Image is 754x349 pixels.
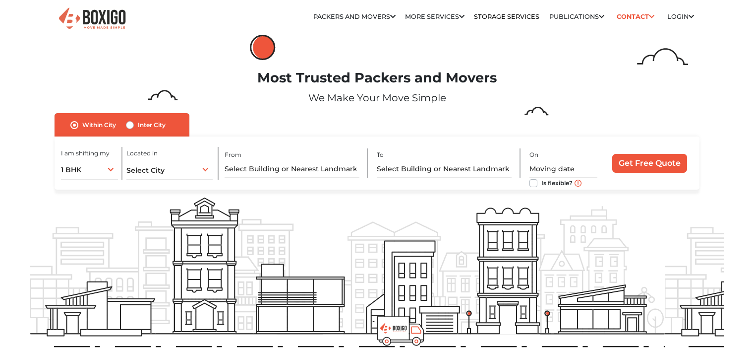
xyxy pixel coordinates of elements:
input: Get Free Quote [612,154,687,173]
a: Login [667,13,694,20]
a: Publications [549,13,604,20]
label: Within City [82,119,116,131]
label: To [377,150,384,159]
label: Located in [126,149,158,158]
p: We Make Your Move Simple [30,90,724,105]
label: On [529,150,538,159]
input: Select Building or Nearest Landmark [225,160,359,178]
label: From [225,150,241,159]
h1: Most Trusted Packers and Movers [30,70,724,86]
a: Packers and Movers [313,13,396,20]
img: move_date_info [575,180,581,187]
a: More services [405,13,464,20]
input: Select Building or Nearest Landmark [377,160,512,178]
input: Moving date [529,160,597,178]
label: Is flexible? [541,177,573,188]
label: I am shifting my [61,149,110,158]
img: boxigo_prackers_and_movers_truck [377,316,424,346]
label: Inter City [138,119,166,131]
img: Boxigo [58,6,127,31]
span: Select City [126,166,165,175]
span: 1 BHK [61,165,81,174]
a: Contact [614,9,658,24]
a: Storage Services [474,13,539,20]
